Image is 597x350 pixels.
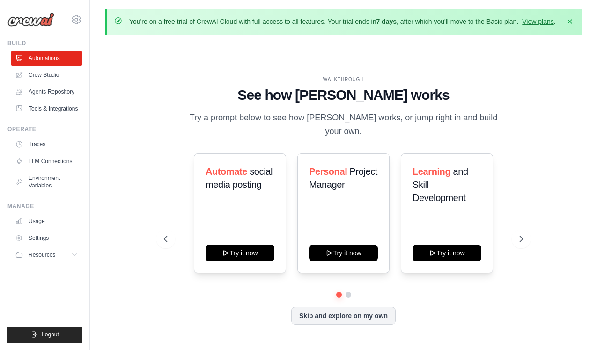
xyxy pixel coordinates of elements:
a: Traces [11,137,82,152]
button: Try it now [206,245,274,261]
button: Try it now [413,245,481,261]
div: Operate [7,126,82,133]
p: Try a prompt below to see how [PERSON_NAME] works, or jump right in and build your own. [186,111,501,139]
button: Skip and explore on my own [291,307,396,325]
button: Logout [7,327,82,343]
a: Environment Variables [11,171,82,193]
span: Learning [413,166,450,177]
a: Agents Repository [11,84,82,99]
span: Logout [42,331,59,338]
span: and Skill Development [413,166,468,203]
a: Crew Studio [11,67,82,82]
span: Resources [29,251,55,259]
a: LLM Connections [11,154,82,169]
span: Project Manager [309,166,377,190]
div: Manage [7,202,82,210]
button: Resources [11,247,82,262]
a: Automations [11,51,82,66]
span: Automate [206,166,247,177]
div: Build [7,39,82,47]
strong: 7 days [376,18,397,25]
div: WALKTHROUGH [164,76,523,83]
p: You're on a free trial of CrewAI Cloud with full access to all features. Your trial ends in , aft... [129,17,556,26]
a: Tools & Integrations [11,101,82,116]
a: Settings [11,231,82,246]
button: Try it now [309,245,378,261]
h1: See how [PERSON_NAME] works [164,87,523,104]
img: Logo [7,13,54,27]
a: View plans [522,18,553,25]
span: Personal [309,166,347,177]
span: social media posting [206,166,273,190]
a: Usage [11,214,82,229]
